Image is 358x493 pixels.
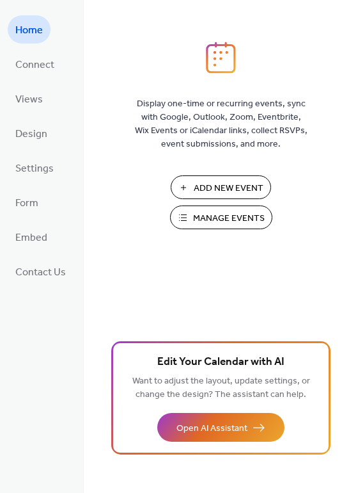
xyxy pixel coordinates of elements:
span: Home [15,20,43,41]
span: Add New Event [194,182,263,195]
img: logo_icon.svg [206,42,235,74]
span: Connect [15,55,54,76]
span: Manage Events [193,212,265,225]
span: Views [15,90,43,110]
span: Edit Your Calendar with AI [157,353,284,371]
span: Want to adjust the layout, update settings, or change the design? The assistant can help. [132,373,310,403]
button: Manage Events [170,206,272,229]
a: Settings [8,154,61,182]
a: Home [8,15,51,44]
a: Contact Us [8,257,74,286]
a: Views [8,85,51,113]
a: Form [8,188,46,216]
span: Embed [15,228,47,248]
span: Display one-time or recurring events, sync with Google, Outlook, Zoom, Eventbrite, Wix Events or ... [135,97,307,151]
span: Open AI Assistant [176,422,247,435]
span: Contact Us [15,263,66,283]
span: Design [15,124,47,145]
a: Connect [8,50,62,78]
button: Open AI Assistant [157,413,284,442]
span: Settings [15,159,54,179]
span: Form [15,193,38,214]
a: Design [8,119,55,147]
button: Add New Event [171,175,271,199]
a: Embed [8,223,55,251]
